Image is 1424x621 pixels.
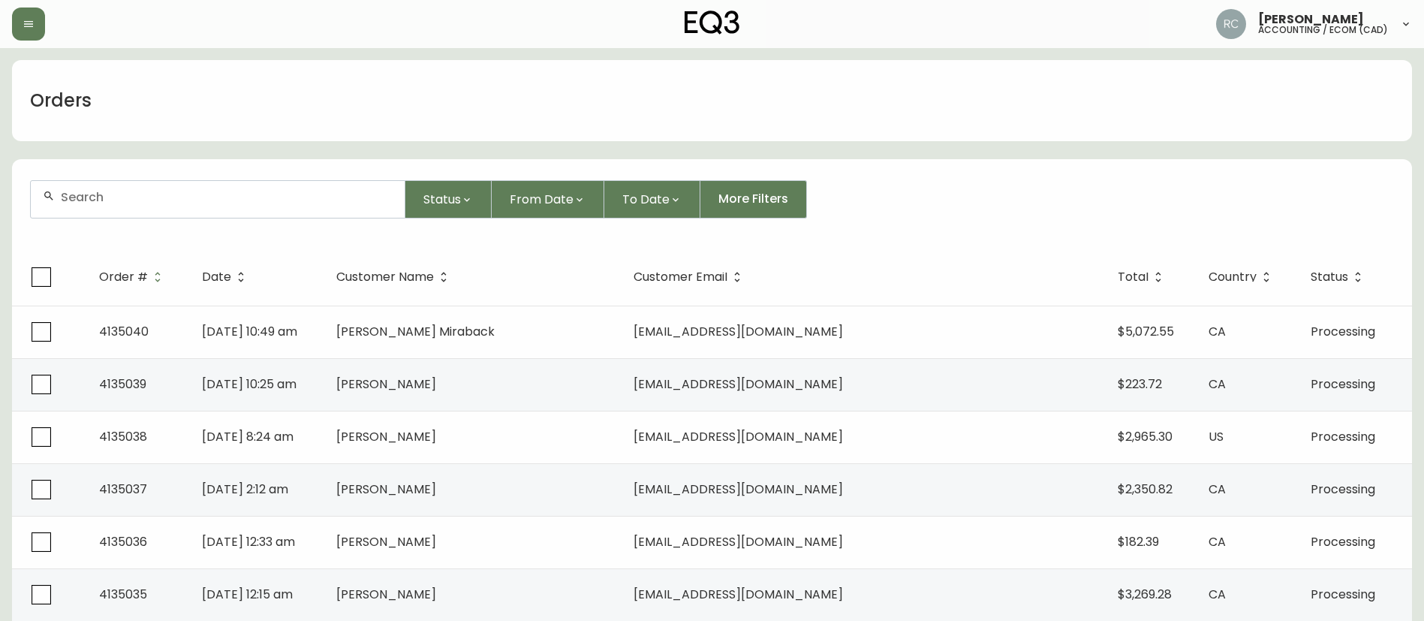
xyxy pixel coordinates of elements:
[99,481,147,498] span: 4135037
[685,11,740,35] img: logo
[1118,481,1173,498] span: $2,350.82
[1311,533,1375,550] span: Processing
[202,375,297,393] span: [DATE] 10:25 am
[1216,9,1246,39] img: f4ba4e02bd060be8f1386e3ca455bd0e
[1311,586,1375,603] span: Processing
[634,586,843,603] span: [EMAIL_ADDRESS][DOMAIN_NAME]
[1258,26,1388,35] h5: accounting / ecom (cad)
[336,586,436,603] span: [PERSON_NAME]
[1209,481,1226,498] span: CA
[622,190,670,209] span: To Date
[99,428,147,445] span: 4135038
[718,191,788,207] span: More Filters
[99,323,149,340] span: 4135040
[99,533,147,550] span: 4135036
[336,273,434,282] span: Customer Name
[634,428,843,445] span: [EMAIL_ADDRESS][DOMAIN_NAME]
[1258,14,1364,26] span: [PERSON_NAME]
[202,481,288,498] span: [DATE] 2:12 am
[634,375,843,393] span: [EMAIL_ADDRESS][DOMAIN_NAME]
[700,180,807,219] button: More Filters
[634,323,843,340] span: [EMAIL_ADDRESS][DOMAIN_NAME]
[1118,323,1174,340] span: $5,072.55
[1118,273,1149,282] span: Total
[99,375,146,393] span: 4135039
[1209,533,1226,550] span: CA
[405,180,492,219] button: Status
[634,481,843,498] span: [EMAIL_ADDRESS][DOMAIN_NAME]
[1209,586,1226,603] span: CA
[336,375,436,393] span: [PERSON_NAME]
[1118,533,1159,550] span: $182.39
[634,533,843,550] span: [EMAIL_ADDRESS][DOMAIN_NAME]
[202,323,297,340] span: [DATE] 10:49 am
[1311,375,1375,393] span: Processing
[99,586,147,603] span: 4135035
[492,180,604,219] button: From Date
[1209,270,1276,284] span: Country
[336,428,436,445] span: [PERSON_NAME]
[1118,270,1168,284] span: Total
[1311,273,1348,282] span: Status
[634,273,727,282] span: Customer Email
[202,428,294,445] span: [DATE] 8:24 am
[634,270,747,284] span: Customer Email
[1118,375,1162,393] span: $223.72
[1311,428,1375,445] span: Processing
[604,180,700,219] button: To Date
[99,270,167,284] span: Order #
[1209,273,1257,282] span: Country
[1118,428,1173,445] span: $2,965.30
[423,190,461,209] span: Status
[202,270,251,284] span: Date
[1311,270,1368,284] span: Status
[30,88,92,113] h1: Orders
[336,533,436,550] span: [PERSON_NAME]
[1311,323,1375,340] span: Processing
[336,323,495,340] span: [PERSON_NAME] Miraback
[336,481,436,498] span: [PERSON_NAME]
[1209,428,1224,445] span: US
[1209,375,1226,393] span: CA
[202,273,231,282] span: Date
[510,190,574,209] span: From Date
[202,533,295,550] span: [DATE] 12:33 am
[1209,323,1226,340] span: CA
[61,190,393,204] input: Search
[202,586,293,603] span: [DATE] 12:15 am
[336,270,453,284] span: Customer Name
[1311,481,1375,498] span: Processing
[99,273,148,282] span: Order #
[1118,586,1172,603] span: $3,269.28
